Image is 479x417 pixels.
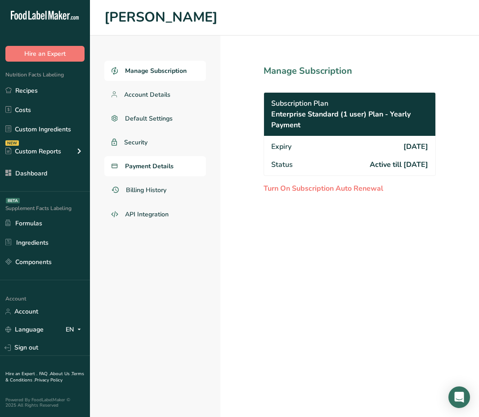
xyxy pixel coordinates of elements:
[126,185,166,195] span: Billing History
[104,61,206,81] a: Manage Subscription
[39,371,50,377] a: FAQ .
[5,371,84,383] a: Terms & Conditions .
[66,324,85,335] div: EN
[125,66,187,76] span: Manage Subscription
[125,114,173,123] span: Default Settings
[264,64,436,78] h1: Manage Subscription
[104,108,206,129] a: Default Settings
[448,386,470,408] div: Open Intercom Messenger
[271,109,428,130] span: Enterprise Standard (1 user) Plan - Yearly Payment
[271,98,328,109] span: Subscription Plan
[124,90,170,99] span: Account Details
[264,183,436,194] p: Turn On Subscription Auto Renewal
[125,210,169,219] span: API Integration
[104,7,465,28] h1: [PERSON_NAME]
[104,204,206,225] a: API Integration
[104,85,206,105] a: Account Details
[5,147,61,156] div: Custom Reports
[35,377,63,383] a: Privacy Policy
[104,132,206,152] a: Security
[6,198,20,203] div: BETA
[5,397,85,408] div: Powered By FoodLabelMaker © 2025 All Rights Reserved
[5,140,19,146] div: NEW
[104,156,206,176] a: Payment Details
[5,322,44,337] a: Language
[271,141,291,152] span: Expiry
[50,371,72,377] a: About Us .
[370,159,428,170] span: Active till [DATE]
[403,141,428,152] span: [DATE]
[125,161,174,171] span: Payment Details
[271,159,293,170] span: Status
[5,371,37,377] a: Hire an Expert .
[5,46,85,62] button: Hire an Expert
[104,180,206,200] a: Billing History
[124,138,148,147] span: Security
